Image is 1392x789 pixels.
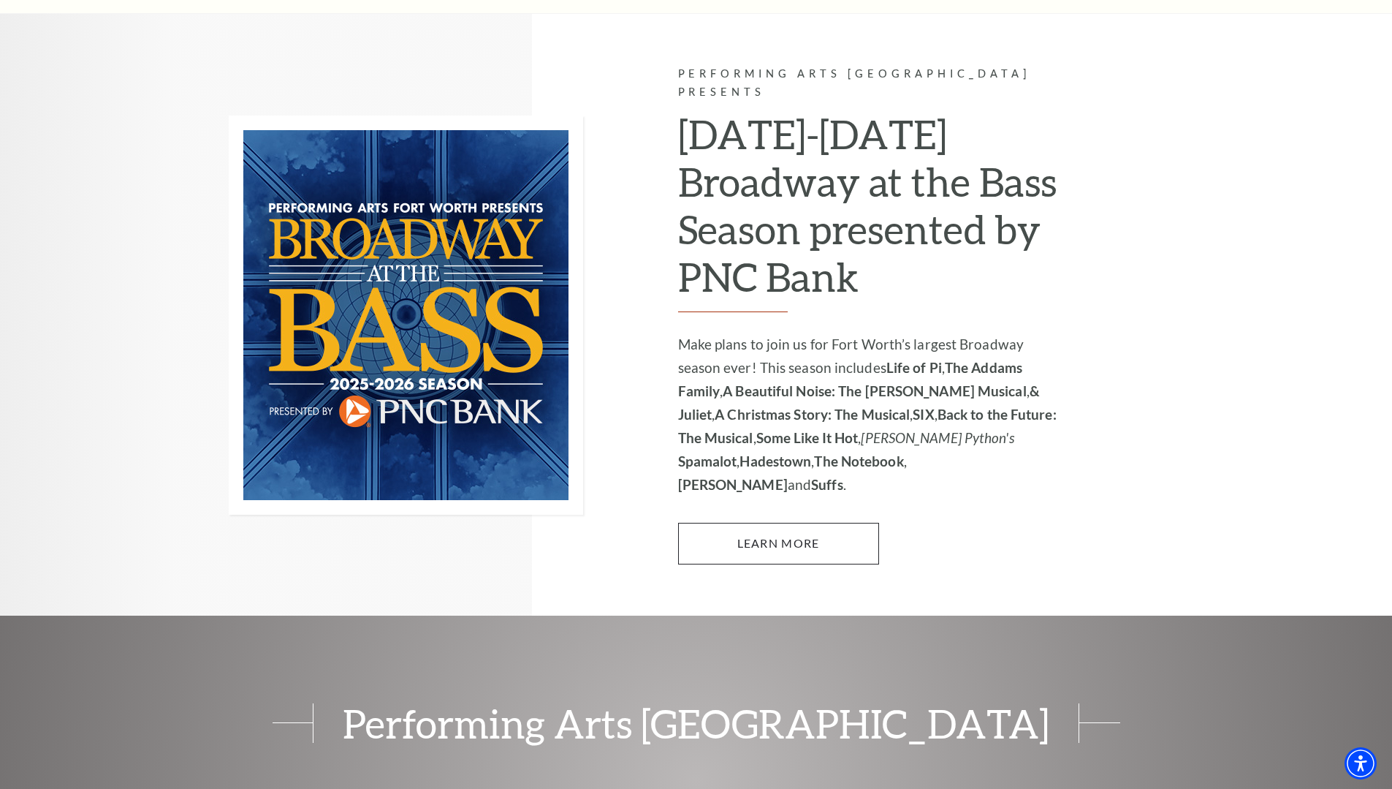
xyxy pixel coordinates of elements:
[739,453,811,469] strong: Hadestown
[678,359,1022,399] strong: The Addams Family
[678,333,1069,497] p: Make plans to join us for Fort Worth’s largest Broadway season ever! This season includes , , , ,...
[861,429,1013,446] em: [PERSON_NAME] Python's
[229,116,583,515] img: Performing Arts Fort Worth Presents
[811,476,843,493] strong: Suffs
[814,453,903,469] strong: The Notebook
[913,406,934,423] strong: SIX
[1345,747,1377,779] div: Accessibility Menu
[723,382,1026,399] strong: A Beautiful Noise: The [PERSON_NAME] Musical
[678,476,788,493] strong: [PERSON_NAME]
[756,429,859,446] strong: Some Like It Hot
[678,110,1069,312] h2: [DATE]-[DATE] Broadway at the Bass Season presented by PNC Bank
[678,523,879,564] a: Learn More 2025-2026 Broadway at the Bass Season presented by PNC Bank
[678,65,1069,102] p: Performing Arts [GEOGRAPHIC_DATA] Presents
[678,406,1057,446] strong: Back to the Future: The Musical
[313,703,1079,743] span: Performing Arts [GEOGRAPHIC_DATA]
[715,406,910,423] strong: A Christmas Story: The Musical
[678,382,1040,423] strong: & Juliet
[886,359,942,376] strong: Life of Pi
[678,453,737,469] strong: Spamalot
